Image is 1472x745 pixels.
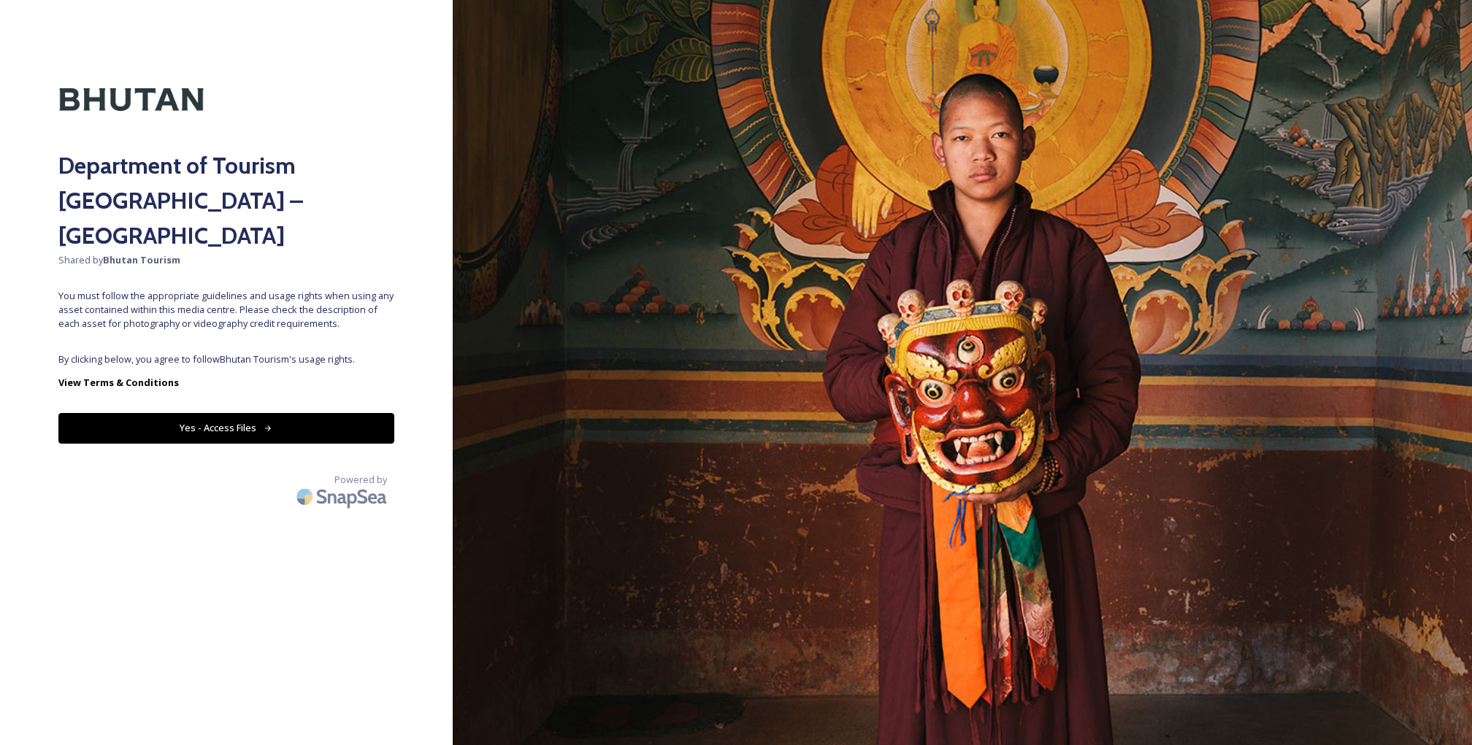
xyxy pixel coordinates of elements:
[292,479,394,514] img: SnapSea Logo
[58,148,394,253] h2: Department of Tourism [GEOGRAPHIC_DATA] – [GEOGRAPHIC_DATA]
[334,473,387,487] span: Powered by
[58,352,394,366] span: By clicking below, you agree to follow Bhutan Tourism 's usage rights.
[58,253,394,267] span: Shared by
[58,58,204,141] img: Kingdom-of-Bhutan-Logo.png
[58,289,394,331] span: You must follow the appropriate guidelines and usage rights when using any asset contained within...
[103,253,180,266] strong: Bhutan Tourism
[58,376,179,389] strong: View Terms & Conditions
[58,413,394,443] button: Yes - Access Files
[58,374,394,391] a: View Terms & Conditions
